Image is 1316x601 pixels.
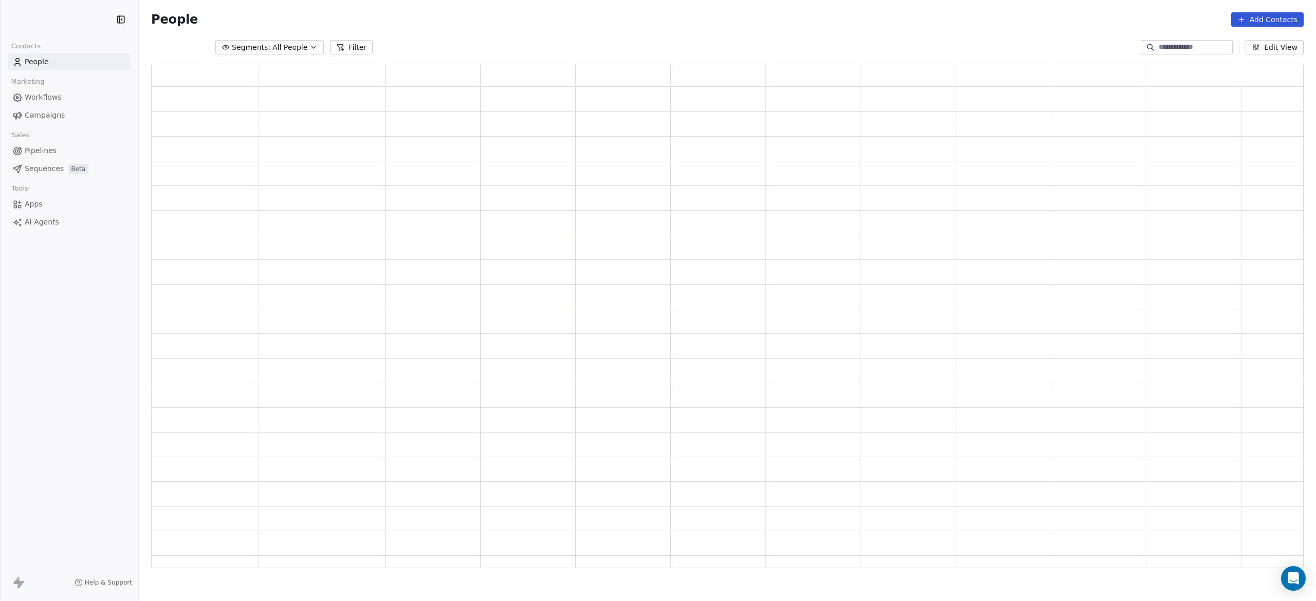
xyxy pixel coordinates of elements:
a: Help & Support [75,578,132,587]
a: Campaigns [8,107,130,124]
a: SequencesBeta [8,160,130,177]
span: Beta [68,164,88,174]
span: Tools [7,181,32,196]
button: Edit View [1246,40,1304,54]
a: Apps [8,196,130,213]
a: Pipelines [8,142,130,159]
a: Workflows [8,89,130,106]
button: Filter [330,40,373,54]
span: AI Agents [25,217,59,228]
span: Sales [7,127,34,143]
span: Contacts [7,39,45,54]
a: AI Agents [8,214,130,231]
div: grid [152,87,1304,569]
span: People [25,57,49,67]
div: Open Intercom Messenger [1281,566,1306,591]
span: Apps [25,199,43,210]
span: Sequences [25,163,64,174]
a: People [8,53,130,70]
button: Add Contacts [1231,12,1304,27]
span: Campaigns [25,110,65,121]
span: Segments: [232,42,270,53]
span: All People [272,42,307,53]
span: People [151,12,198,27]
span: Help & Support [85,578,132,587]
span: Marketing [7,74,49,89]
span: Pipelines [25,145,57,156]
span: Workflows [25,92,62,103]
